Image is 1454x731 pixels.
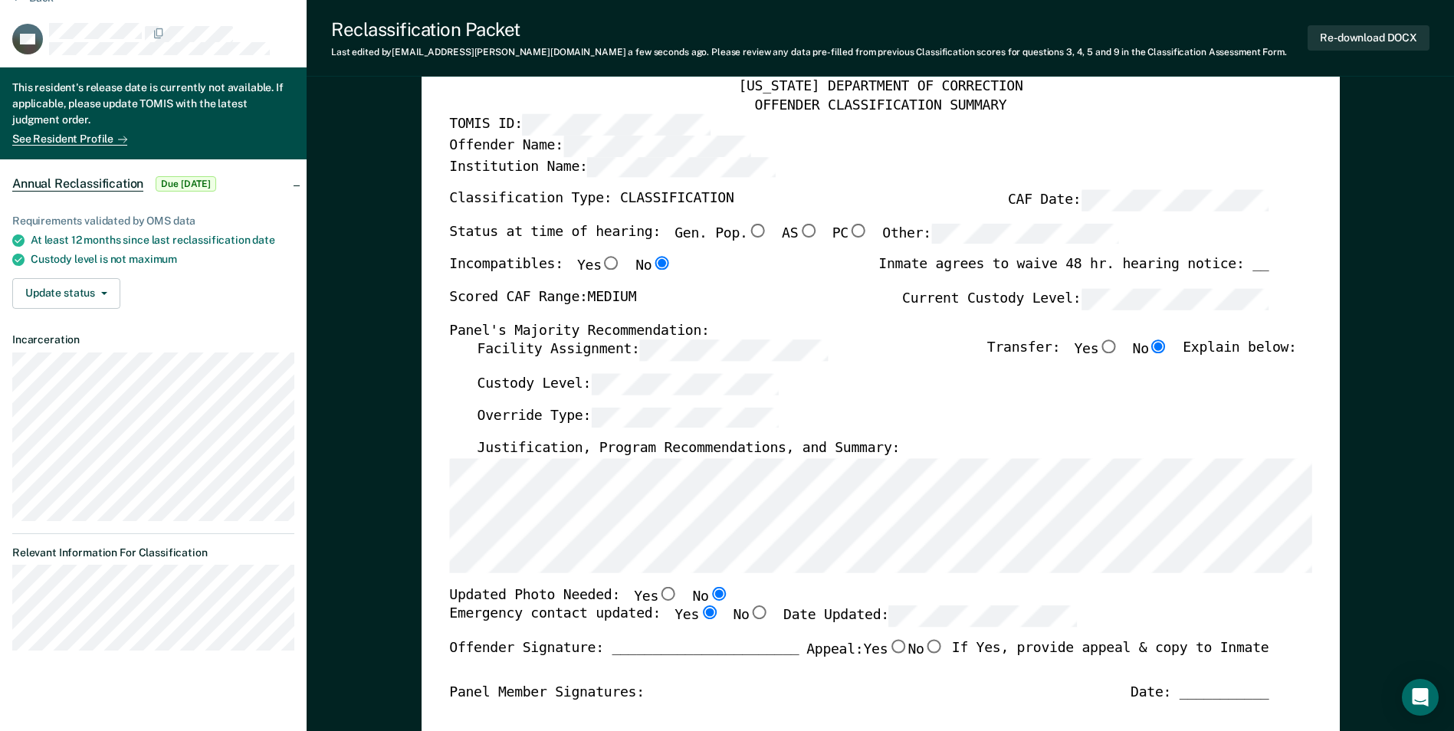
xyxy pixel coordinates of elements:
[477,374,779,395] label: Custody Level:
[848,224,868,238] input: PC
[639,340,827,361] input: Facility Assignment:
[477,441,900,459] label: Justification, Program Recommendations, and Summary:
[449,684,645,703] div: Panel Member Signatures:
[563,136,750,156] input: Offender Name:
[1149,340,1169,354] input: No
[449,289,636,310] label: Scored CAF Range: MEDIUM
[12,333,294,346] dt: Incarceration
[12,215,294,228] div: Requirements validated by OMS data
[449,97,1311,115] div: OFFENDER CLASSIFICATION SUMMARY
[635,257,671,277] label: No
[902,289,1269,310] label: Current Custody Level:
[931,224,1119,244] input: Other:
[522,115,710,136] input: TOMIS ID:
[31,234,294,247] div: At least 12 months since last reclassification
[878,257,1269,289] div: Inmate agrees to waive 48 hr. hearing notice: __
[12,546,294,559] dt: Relevant Information For Classification
[449,156,775,177] label: Institution Name:
[477,340,827,361] label: Facility Assignment:
[12,176,143,192] span: Annual Reclassification
[1008,190,1269,211] label: CAF Date:
[674,224,768,244] label: Gen. Pop.
[12,133,127,146] a: See Resident Profile
[674,606,719,627] label: Yes
[12,80,294,131] div: This resident's release date is currently not available. If applicable, please update TOMIS with ...
[782,224,818,244] label: AS
[783,606,1077,627] label: Date Updated:
[658,587,678,601] input: Yes
[577,257,622,277] label: Yes
[449,224,1119,257] div: Status at time of hearing:
[832,224,868,244] label: PC
[652,257,671,270] input: No
[449,587,729,607] div: Updated Photo Needed:
[628,47,707,57] span: a few seconds ago
[449,190,734,211] label: Classification Type: CLASSIFICATION
[924,640,944,654] input: No
[1132,340,1168,361] label: No
[1131,684,1269,703] div: Date: ___________
[1081,289,1269,310] input: Current Custody Level:
[449,136,751,156] label: Offender Name:
[31,253,294,266] div: Custody level is not
[129,253,177,265] span: maximum
[908,640,944,660] label: No
[634,587,678,607] label: Yes
[708,587,728,601] input: No
[806,640,944,672] label: Appeal:
[798,224,818,238] input: AS
[692,587,728,607] label: No
[591,407,779,428] input: Override Type:
[1098,340,1118,354] input: Yes
[888,640,908,654] input: Yes
[987,340,1297,374] div: Transfer: Explain below:
[449,115,710,136] label: TOMIS ID:
[882,224,1119,244] label: Other:
[591,374,779,395] input: Custody Level:
[1402,679,1439,716] div: Open Intercom Messenger
[449,78,1311,97] div: [US_STATE] DEPARTMENT OF CORRECTION
[331,47,1287,57] div: Last edited by [EMAIL_ADDRESS][PERSON_NAME][DOMAIN_NAME] . Please review any data pre-filled from...
[747,224,767,238] input: Gen. Pop.
[477,407,779,428] label: Override Type:
[252,234,274,246] span: date
[601,257,621,270] input: Yes
[863,640,908,660] label: Yes
[449,322,1269,340] div: Panel's Majority Recommendation:
[449,257,671,289] div: Incompatibles:
[889,606,1077,627] input: Date Updated:
[749,606,769,620] input: No
[1074,340,1118,361] label: Yes
[156,176,216,192] span: Due [DATE]
[449,606,1077,640] div: Emergency contact updated:
[449,640,1269,684] div: Offender Signature: _______________________ If Yes, provide appeal & copy to Inmate
[699,606,719,620] input: Yes
[1308,25,1429,51] button: Re-download DOCX
[12,278,120,309] button: Update status
[587,156,775,177] input: Institution Name:
[733,606,769,627] label: No
[331,18,1287,41] div: Reclassification Packet
[1081,190,1269,211] input: CAF Date:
